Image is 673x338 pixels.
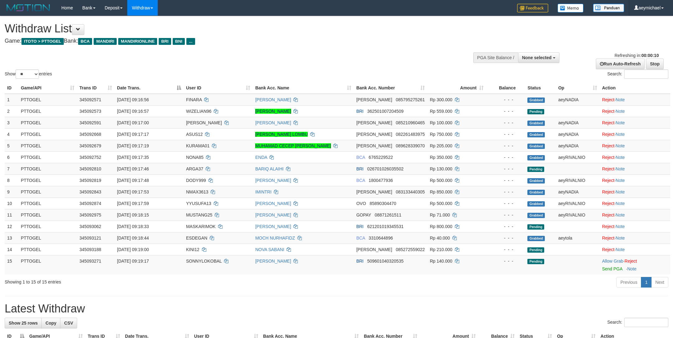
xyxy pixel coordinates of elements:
span: BCA [356,236,365,240]
td: PTTOGEL [18,221,77,232]
a: Note [627,266,637,271]
a: Reject [602,236,615,240]
a: 1 [641,277,652,288]
a: Reject [602,189,615,194]
span: ESDEGAN [186,236,207,240]
span: DODY999 [186,178,206,183]
div: PGA Site Balance / [473,52,518,63]
a: Reject [602,109,615,114]
img: Button%20Memo.svg [558,4,584,12]
span: KURAMA01 [186,143,209,148]
span: Rp 130.000 [430,166,452,171]
div: - - - [488,143,523,149]
span: CSV [64,321,73,326]
span: Grabbed [527,144,545,149]
span: Grabbed [527,190,545,195]
td: PTTOGEL [18,244,77,255]
span: Grabbed [527,201,545,207]
span: Rp 71.000 [430,212,450,217]
span: Copy 362501007204509 to clipboard [367,109,404,114]
span: [DATE] 09:17:46 [117,166,149,171]
span: BRI [159,38,171,45]
strong: 00:00:10 [641,53,659,58]
a: Note [616,97,625,102]
span: 345092975 [79,212,101,217]
span: [PERSON_NAME] [356,247,392,252]
span: 345092571 [79,97,101,102]
span: [DATE] 09:17:48 [117,178,149,183]
span: MANDIRIONLINE [118,38,157,45]
td: 14 [5,244,18,255]
span: 345092810 [79,166,101,171]
th: Trans ID: activate to sort column ascending [77,82,115,94]
a: Reject [602,201,615,206]
span: Copy 08871261511 to clipboard [375,212,401,217]
a: [PERSON_NAME] [255,212,291,217]
span: Copy 85890304470 to clipboard [370,201,396,206]
td: 11 [5,209,18,221]
label: Show entries [5,69,52,79]
td: 7 [5,163,18,174]
a: Reject [602,97,615,102]
span: 345093121 [79,236,101,240]
span: Copy 6765229522 to clipboard [369,155,393,160]
a: CSV [60,318,77,328]
span: BRI [356,259,363,264]
td: · [600,94,670,106]
a: Send PGA [602,266,622,271]
td: PTTOGEL [18,198,77,209]
span: Rp 559.000 [430,109,452,114]
span: [PERSON_NAME] [356,143,392,148]
span: Rp 500.000 [430,178,452,183]
a: Reject [602,143,615,148]
td: 5 [5,140,18,151]
span: [PERSON_NAME] [356,97,392,102]
div: - - - [488,131,523,137]
td: · [600,198,670,209]
span: [DATE] 09:18:33 [117,224,149,229]
span: [DATE] 09:17:19 [117,143,149,148]
th: Balance [486,82,525,94]
div: Showing 1 to 15 of 15 entries [5,276,276,285]
img: panduan.png [593,4,624,12]
td: · [600,209,670,221]
span: 345093062 [79,224,101,229]
span: [DATE] 09:17:17 [117,132,149,137]
a: [PERSON_NAME] [255,201,291,206]
span: 345092573 [79,109,101,114]
span: Rp 205.000 [430,143,452,148]
span: Rp 800.000 [430,224,452,229]
a: [PERSON_NAME] [255,259,291,264]
td: PTTOGEL [18,174,77,186]
div: - - - [488,108,523,114]
a: Next [651,277,668,288]
a: Note [616,201,625,206]
span: NMAX3613 [186,189,208,194]
a: MOCH NURHAFIDZ [255,236,295,240]
td: aeyRIVALNIO [556,198,600,209]
span: 345092591 [79,120,101,125]
td: PTTOGEL [18,232,77,244]
td: aeyRIVALNIO [556,174,600,186]
a: Note [616,109,625,114]
div: - - - [488,177,523,183]
td: PTTOGEL [18,94,77,106]
span: [PERSON_NAME] [186,120,222,125]
a: Note [616,212,625,217]
a: [PERSON_NAME] [255,120,291,125]
a: Note [616,178,625,183]
span: Pending [527,167,544,172]
a: Note [616,120,625,125]
span: Grabbed [527,236,545,241]
span: BNI [173,38,185,45]
span: KINI12 [186,247,199,252]
a: Reject [624,259,637,264]
span: MANDIRI [94,38,117,45]
span: Rp 350.000 [430,155,452,160]
td: · [600,128,670,140]
span: Copy 085795275261 to clipboard [396,97,425,102]
span: [DATE] 09:17:00 [117,120,149,125]
label: Search: [607,318,668,327]
span: Copy 085210960465 to clipboard [396,120,425,125]
span: Rp 140.000 [430,259,452,264]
